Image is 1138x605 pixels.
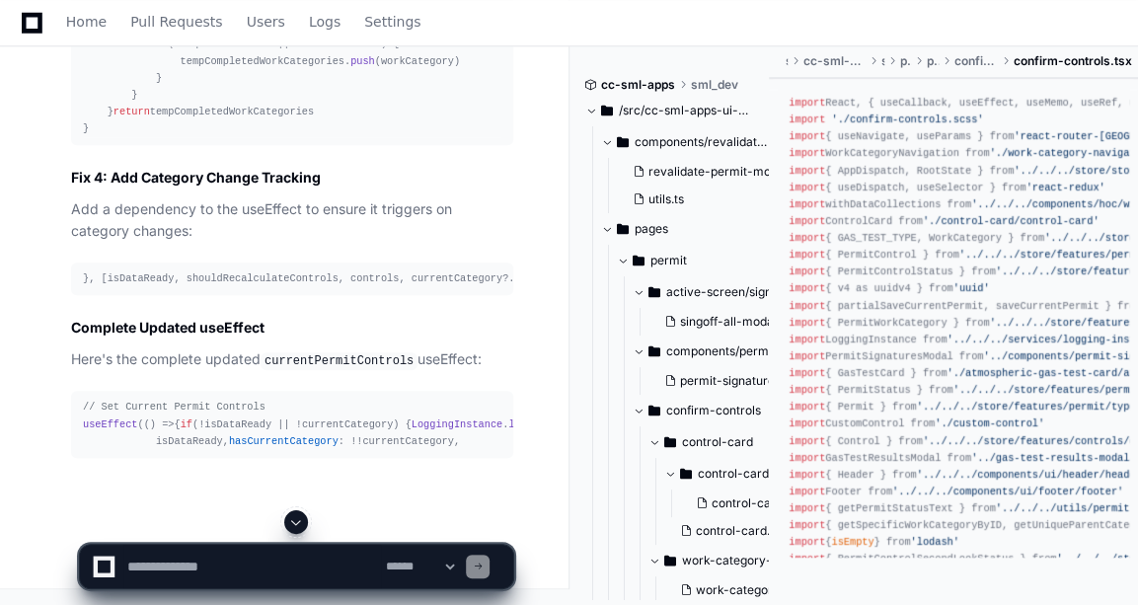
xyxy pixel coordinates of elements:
span: confirm-controls [954,53,998,69]
svg: Directory [617,130,629,154]
button: utils.ts [625,186,775,213]
p: Here's the complete updated useEffect: [71,348,513,372]
svg: Directory [648,340,660,363]
span: hasCurrentCategory [229,435,339,447]
span: sml_dev [691,77,738,93]
span: import [789,232,825,244]
span: /src/cc-sml-apps-ui-mobile/src [619,103,755,118]
span: src [785,53,787,69]
span: Pull Requests [130,16,222,28]
svg: Directory [664,430,676,454]
span: cc-sml-apps [601,77,675,93]
span: '../../../components/ui/footer/footer' [892,486,1123,497]
span: import [789,249,825,261]
span: Home [66,16,107,28]
button: active-screen/signoff-all-modal [633,276,802,308]
button: revalidate-permit-modal.tsx [625,158,775,186]
span: import [789,417,825,429]
span: import [789,486,825,497]
span: control-card [682,434,753,450]
code: currentPermitControls [261,352,417,370]
svg: Directory [648,399,660,422]
button: permit-signatures-modal.tsx [656,367,806,395]
button: control-card [648,426,818,458]
button: pages [601,213,771,245]
button: confirm-controls [633,395,802,426]
button: singoff-all-modal.tsx [656,308,797,336]
span: import [789,502,825,514]
span: import [789,350,825,362]
span: import [789,469,825,481]
span: './confirm-controls.scss' [831,113,983,125]
span: permit-signatures-modal.tsx [680,373,841,389]
span: cc-sml-apps-ui-mobile [803,53,867,69]
span: src [881,53,883,69]
span: permit [927,53,939,69]
span: singoff-all-modal.tsx [680,314,797,330]
button: control-card-actions.tsx [688,490,838,517]
span: import [789,164,825,176]
span: import [789,334,825,345]
span: () => [144,418,175,430]
button: components/permit-signatures-modal [633,336,802,367]
p: Add a dependency to the useEffect to ensure it triggers on category changes: [71,198,513,244]
span: pages [900,53,911,69]
span: import [789,181,825,192]
span: if [181,418,192,430]
span: import [789,434,825,446]
span: './control-card/control-card' [923,215,1100,227]
h2: Fix 4: Add Category Change Tracking [71,168,513,188]
span: import [789,401,825,413]
span: confirm-controls [666,403,761,418]
span: components/revalidate-permit-modal [635,134,771,150]
span: Logs [309,16,341,28]
button: permit [617,245,787,276]
span: permit [650,253,687,268]
span: Users [247,16,285,28]
span: import [789,265,825,277]
button: components/revalidate-permit-modal [601,126,771,158]
span: './custom-control' [935,417,1044,429]
button: /src/cc-sml-apps-ui-mobile/src [585,95,755,126]
span: control-card-actions [698,466,815,482]
span: import [789,97,825,109]
button: control-card-actions [664,458,834,490]
span: log [508,418,526,430]
span: revalidate-permit-modal.tsx [648,164,807,180]
span: import [789,451,825,463]
span: import [789,113,825,125]
svg: Directory [601,99,613,122]
span: 'react-redux' [1026,181,1105,192]
span: import [789,384,825,396]
span: 'uuid' [953,282,990,294]
svg: Directory [680,462,692,486]
span: utils.ts [648,191,684,207]
span: Settings [364,16,420,28]
div: ( { (!isDataReady || !currentCategory) { . ( , { isDataReady, : !!currentCategory, [83,399,501,449]
span: import [789,215,825,227]
span: import [789,299,825,311]
span: import [789,316,825,328]
span: import [789,198,825,210]
span: confirm-controls.tsx [1014,53,1132,69]
span: components/permit-signatures-modal [666,343,802,359]
span: pages [635,221,668,237]
span: LoggingInstance [412,418,502,430]
span: push [350,55,375,67]
span: useEffect [83,418,137,430]
h2: Complete Updated useEffect [71,318,513,338]
span: import [789,367,825,379]
span: control-card-actions.tsx [712,495,849,511]
svg: Directory [617,217,629,241]
span: import [789,130,825,142]
svg: Directory [648,280,660,304]
span: import [789,147,825,159]
span: // Set Current Permit Controls [83,401,266,413]
span: import [789,282,825,294]
span: active-screen/signoff-all-modal [666,284,802,300]
svg: Directory [633,249,645,272]
span: return [114,106,150,117]
div: }, [isDataReady, shouldRecalculateControls, controls, currentCategory?. , permitControls, origina... [83,270,501,287]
